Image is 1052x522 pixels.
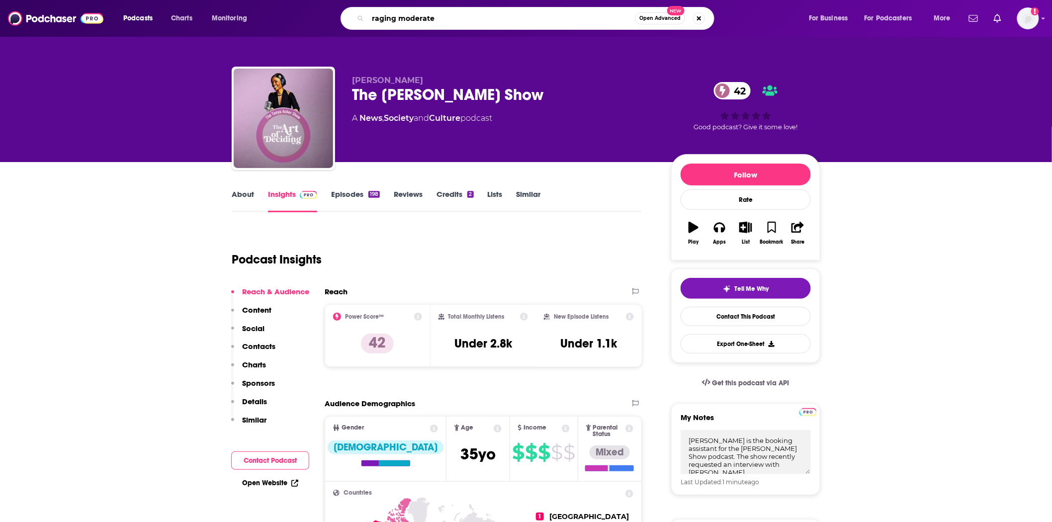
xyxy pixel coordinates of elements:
img: User Profile [1017,7,1039,29]
img: Podchaser - Follow, Share and Rate Podcasts [8,9,103,28]
button: open menu [858,10,927,26]
button: open menu [205,10,260,26]
span: For Podcasters [865,11,912,25]
button: Charts [231,360,266,378]
span: Tell Me Why [735,285,769,293]
button: Open AdvancedNew [635,12,685,24]
div: Search podcasts, credits, & more... [350,7,724,30]
button: tell me why sparkleTell Me Why [681,278,811,299]
a: Reviews [394,189,423,212]
span: 35 yo [460,444,496,464]
a: Show notifications dropdown [965,10,982,27]
a: Similar [517,189,541,212]
button: Social [231,324,264,342]
button: Share [785,215,811,251]
h1: Podcast Insights [232,252,322,267]
span: More [934,11,951,25]
h3: Under 2.8k [454,336,512,351]
button: Content [231,305,271,324]
p: Social [242,324,264,333]
span: $ [513,444,525,460]
button: Sponsors [231,378,275,397]
button: Details [231,397,267,415]
img: Podchaser Pro [799,408,817,416]
p: Contacts [242,342,275,351]
div: A podcast [352,112,492,124]
button: List [733,215,759,251]
span: Logged in as hmill [1017,7,1039,29]
div: [DEMOGRAPHIC_DATA] [328,440,443,454]
span: 1 [536,513,544,521]
button: open menu [802,10,861,26]
button: open menu [116,10,166,26]
a: Episodes198 [331,189,380,212]
a: Culture [429,113,460,123]
span: Monitoring [212,11,247,25]
div: 42Good podcast? Give it some love! [671,76,820,137]
h2: Reach [325,287,348,296]
a: Contact This Podcast [681,307,811,326]
button: Contacts [231,342,275,360]
p: Charts [242,360,266,369]
button: Bookmark [759,215,785,251]
span: 42 [724,82,751,99]
span: Income [524,425,546,431]
button: Show profile menu [1017,7,1039,29]
p: Details [242,397,267,406]
a: The Tanya Acker Show [234,69,333,168]
span: $ [526,444,537,460]
button: Apps [706,215,732,251]
a: 42 [714,82,751,99]
span: Gender [342,425,364,431]
span: Good podcast? Give it some love! [694,123,798,131]
a: Show notifications dropdown [990,10,1005,27]
img: tell me why sparkle [723,285,731,293]
a: Get this podcast via API [694,371,797,395]
textarea: [PERSON_NAME] is the booking assistant for the [PERSON_NAME] Show podcast. The show recently requ... [681,430,811,474]
div: List [742,239,750,245]
p: Reach & Audience [242,287,309,296]
div: Play [689,239,699,245]
span: $ [564,444,575,460]
button: open menu [927,10,963,26]
span: $ [551,444,563,460]
span: Open Advanced [639,16,681,21]
p: Similar [242,415,266,425]
span: Parental Status [593,425,624,437]
h2: Total Monthly Listens [448,313,505,320]
button: Similar [231,415,266,434]
span: Countries [344,490,372,496]
p: 42 [361,334,394,353]
a: InsightsPodchaser Pro [268,189,317,212]
span: , [382,113,384,123]
h2: New Episode Listens [554,313,609,320]
span: and [414,113,429,123]
label: My Notes [681,413,811,430]
a: Society [384,113,414,123]
div: Mixed [590,445,630,459]
a: Pro website [799,407,817,416]
a: Open Website [242,479,298,487]
button: Reach & Audience [231,287,309,305]
div: 2 [467,191,473,198]
svg: Add a profile image [1031,7,1039,15]
div: 198 [368,191,380,198]
button: Play [681,215,706,251]
span: Podcasts [123,11,153,25]
input: Search podcasts, credits, & more... [368,10,635,26]
h3: Under 1.1k [561,336,617,351]
span: $ [538,444,550,460]
div: Apps [713,239,726,245]
span: Last Updated: ago [681,478,759,486]
a: News [359,113,382,123]
h2: Audience Demographics [325,399,415,408]
p: Sponsors [242,378,275,388]
h2: Power Score™ [345,313,384,320]
a: Credits2 [437,189,473,212]
p: Content [242,305,271,315]
span: For Business [809,11,848,25]
img: Podchaser Pro [300,191,317,199]
span: Age [461,425,474,431]
button: Export One-Sheet [681,334,811,353]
